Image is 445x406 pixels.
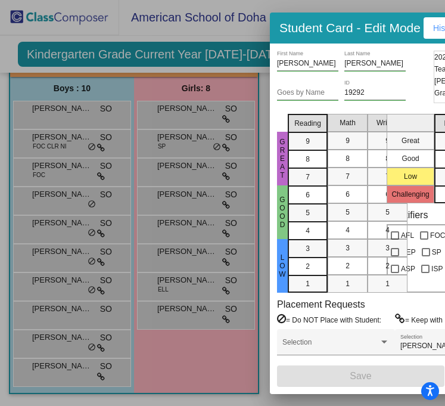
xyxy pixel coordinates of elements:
span: 8 [306,154,310,165]
span: 3 [385,243,390,253]
span: Good [277,196,288,229]
span: 4 [306,225,310,236]
span: 5 [346,207,350,218]
span: 4 [346,225,350,235]
span: 3 [346,243,350,253]
span: Math [340,117,356,128]
span: 9 [306,136,310,147]
span: 6 [385,189,390,200]
span: ISP [431,262,443,276]
span: 8 [385,153,390,164]
span: 7 [346,171,350,182]
span: 4 [385,225,390,235]
span: Reading [294,118,321,129]
button: Save [277,365,444,387]
input: Enter ID [344,89,406,97]
span: HEP [401,245,416,259]
span: 2 [346,261,350,271]
span: Low [277,253,288,278]
span: SP [432,245,441,259]
span: 7 [385,171,390,182]
span: 2 [385,261,390,271]
span: 5 [306,207,310,218]
span: 6 [306,190,310,200]
h3: Student Card - Edit Mode [279,20,421,35]
input: goes by name [277,89,338,97]
span: 5 [385,207,390,218]
span: 1 [306,278,310,289]
span: 6 [346,189,350,200]
span: 1 [346,278,350,289]
span: 9 [346,135,350,146]
span: AFL [401,228,414,243]
span: ASP [401,262,415,276]
span: 2 [306,261,310,272]
span: 3 [306,243,310,254]
span: Great [277,138,288,179]
span: 8 [346,153,350,164]
label: = Do NOT Place with Student: [277,314,381,326]
span: FOC [430,228,445,243]
span: Writing [376,117,399,128]
label: Placement Requests [277,299,365,310]
span: 9 [385,135,390,146]
span: Save [350,371,371,381]
span: 7 [306,172,310,182]
span: 1 [385,278,390,289]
